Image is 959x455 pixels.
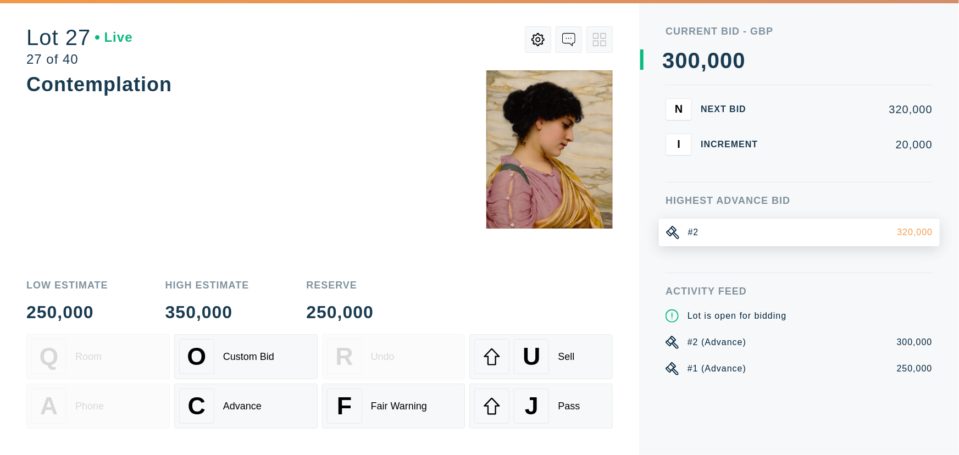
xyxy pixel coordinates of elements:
div: 0 [707,49,720,71]
div: Advance [223,401,262,412]
div: Activity Feed [666,286,933,296]
div: Phone [75,401,104,412]
button: I [666,134,692,156]
button: CAdvance [174,384,318,429]
div: #2 (Advance) [688,336,746,349]
button: FFair Warning [322,384,465,429]
div: , [701,49,707,269]
button: OCustom Bid [174,334,318,379]
div: 350,000 [165,303,250,321]
div: 0 [733,49,746,71]
button: N [666,98,692,120]
div: 0 [675,49,688,71]
span: I [678,138,681,151]
button: USell [469,334,613,379]
span: U [523,343,540,371]
div: 320,000 [775,104,933,115]
span: J [525,392,539,420]
div: High Estimate [165,280,250,290]
span: N [675,103,683,115]
div: #2 [688,226,699,239]
div: 0 [688,49,701,71]
div: 250,000 [26,303,108,321]
button: RUndo [322,334,465,379]
button: QRoom [26,334,170,379]
div: 3 [662,49,675,71]
div: Sell [558,351,574,363]
div: Current Bid - GBP [666,26,933,36]
div: Next Bid [701,105,767,114]
div: 27 of 40 [26,53,133,66]
div: Custom Bid [223,351,274,363]
div: Highest Advance Bid [666,196,933,206]
div: Room [75,351,102,363]
div: 20,000 [775,139,933,150]
div: Contemplation [26,73,172,96]
span: F [337,392,352,420]
div: Live [95,31,132,44]
div: Pass [558,401,580,412]
span: O [187,343,206,371]
span: C [188,392,206,420]
div: Reserve [306,280,374,290]
button: APhone [26,384,170,429]
div: Low Estimate [26,280,108,290]
div: #1 (Advance) [688,362,746,375]
div: 320,000 [897,226,933,239]
div: Undo [371,351,395,363]
span: R [335,343,353,371]
div: Fair Warning [371,401,427,412]
div: Increment [701,140,767,149]
button: JPass [469,384,613,429]
div: 0 [720,49,733,71]
div: 300,000 [897,336,933,349]
div: Lot 27 [26,26,133,48]
div: 250,000 [306,303,374,321]
span: A [40,392,58,420]
span: Q [40,343,59,371]
div: 250,000 [897,362,933,375]
div: Lot is open for bidding [688,309,786,323]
